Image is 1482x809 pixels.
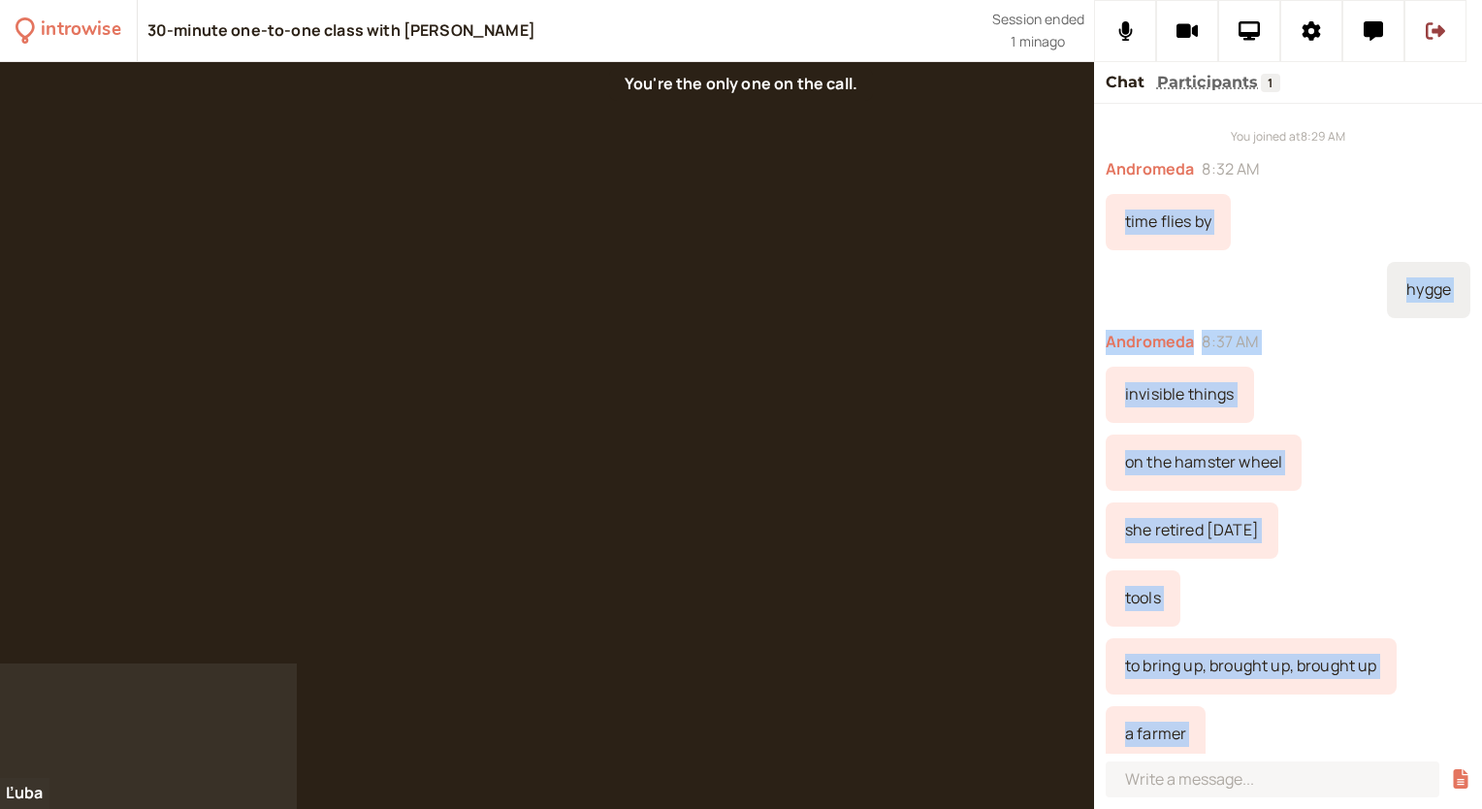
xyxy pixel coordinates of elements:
[1451,769,1470,790] button: Share a file
[1106,435,1302,491] div: 9/10/2025, 8:37:52 AM
[1261,74,1280,92] span: 1
[1106,638,1397,695] div: 9/10/2025, 8:41:49 AM
[41,16,120,46] div: introwise
[1106,706,1206,762] div: 9/10/2025, 8:42:11 AM
[992,9,1084,31] span: Session ended
[1387,262,1470,318] div: 9/10/2025, 8:33:30 AM
[1106,502,1278,559] div: 9/10/2025, 8:38:52 AM
[1106,761,1439,797] input: Write a message...
[1202,330,1258,355] span: 8:37 AM
[1011,31,1065,53] span: 1 min ago
[992,9,1084,52] div: Scheduled session end time. Don't worry, your call will continue
[609,68,873,101] div: You're the only one on the call.
[1106,194,1231,250] div: 9/10/2025, 8:32:24 AM
[1106,330,1194,355] span: Andromeda
[1106,570,1180,627] div: 9/10/2025, 8:41:01 AM
[1202,157,1259,182] span: 8:32 AM
[1157,70,1259,95] button: Participants
[1106,367,1254,423] div: 9/10/2025, 8:37:04 AM
[147,20,535,42] div: 30-minute one-to-one class with [PERSON_NAME]
[1106,157,1194,182] span: Andromeda
[1106,70,1145,95] button: Chat
[1106,127,1470,146] div: You joined at 8:29 AM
